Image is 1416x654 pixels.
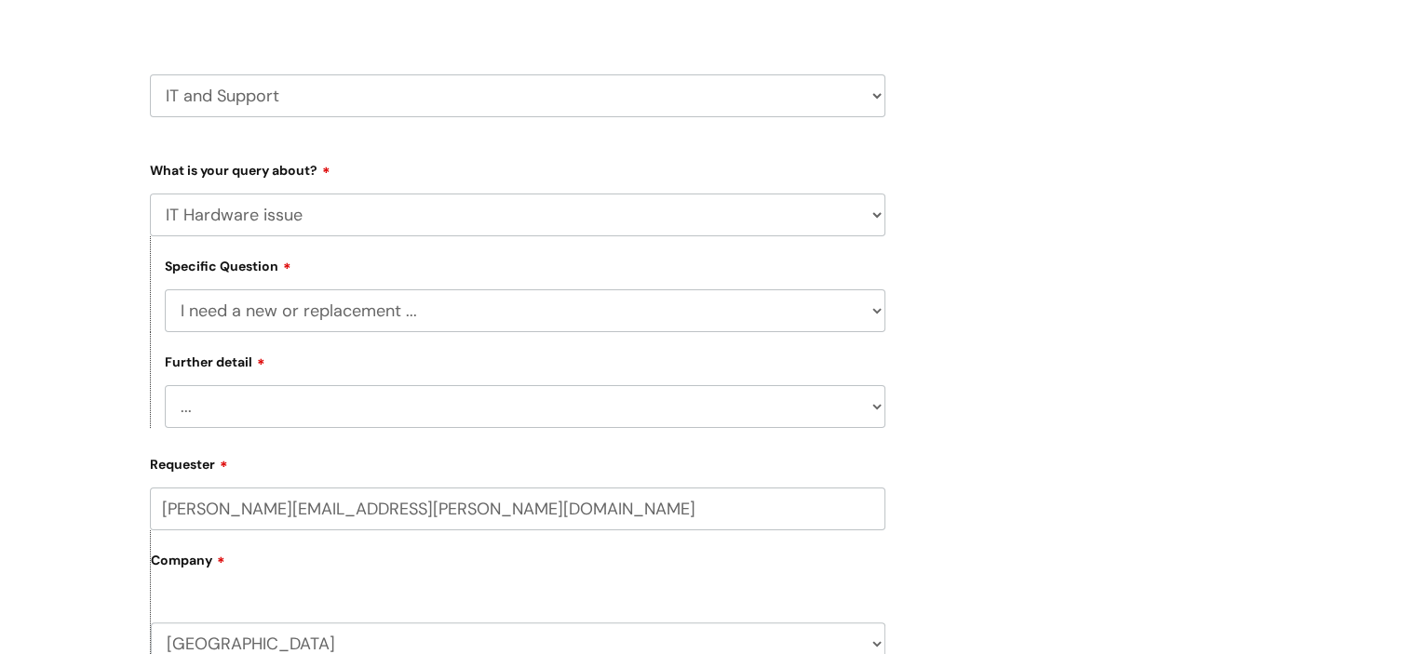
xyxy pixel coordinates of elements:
[150,450,885,473] label: Requester
[150,487,885,530] input: Email
[151,546,885,588] label: Company
[165,352,265,370] label: Further detail
[150,156,885,179] label: What is your query about?
[165,256,291,274] label: Specific Question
